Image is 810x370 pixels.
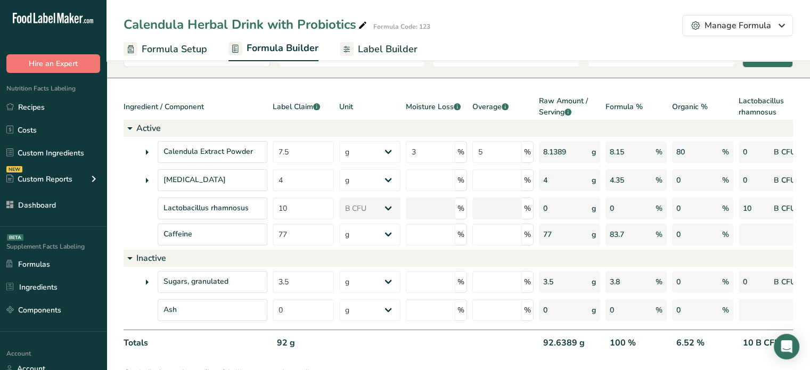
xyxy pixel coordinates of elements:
[656,203,662,214] span: %
[672,299,733,321] div: 0
[774,203,796,214] span: B CFU
[539,336,600,358] div: 92.6389 g
[592,276,596,287] span: g
[739,141,800,163] div: 0
[539,198,600,219] div: 0
[606,299,667,321] div: 0
[124,37,207,61] a: Formula Setup
[124,95,267,120] div: Ingredient / Component
[672,336,733,358] div: 6.52 %
[722,276,729,287] span: %
[273,336,334,358] div: 92 g
[539,299,600,321] div: 0
[247,41,318,55] span: Formula Builder
[739,169,800,191] div: 0
[6,174,72,185] div: Custom Reports
[722,146,729,158] span: %
[739,95,800,120] div: Lactobacillus rhamnosus
[373,22,430,31] div: Formula Code: 123
[406,101,461,112] span: Moisture Loss
[722,229,729,240] span: %
[592,229,596,240] span: g
[739,271,800,293] div: 0
[539,271,600,293] div: 3.5
[739,336,800,358] div: 10 B CFU
[672,224,733,245] div: 0
[273,101,320,112] span: Label Claim
[339,95,400,120] div: Unit
[592,146,596,158] span: g
[672,141,733,163] div: 80
[774,175,796,186] span: B CFU
[6,54,100,73] button: Hire an Expert
[358,42,418,56] span: Label Builder
[539,95,600,118] span: Raw Amount / Serving
[606,336,667,358] div: 100 %
[656,305,662,316] span: %
[539,141,600,163] div: 8.1389
[672,198,733,219] div: 0
[592,305,596,316] span: g
[606,95,667,120] div: Formula %
[774,334,799,359] div: Open Intercom Messenger
[656,146,662,158] span: %
[228,36,318,62] a: Formula Builder
[539,224,600,245] div: 77
[672,271,733,293] div: 0
[124,336,267,358] div: Totals
[6,166,22,172] div: NEW
[592,175,596,186] span: g
[606,198,667,219] div: 0
[722,305,729,316] span: %
[472,101,509,112] span: Overage
[774,276,796,287] span: B CFU
[124,15,369,34] div: Calendula Herbal Drink with Probiotics
[672,169,733,191] div: 0
[606,169,667,191] div: 4.35
[656,276,662,287] span: %
[142,42,207,56] span: Formula Setup
[722,203,729,214] span: %
[656,229,662,240] span: %
[539,169,600,191] div: 4
[340,37,418,61] a: Label Builder
[774,146,796,158] span: B CFU
[691,19,784,32] div: Manage Formula
[606,141,667,163] div: 8.15
[739,198,800,219] div: 10
[606,271,667,293] div: 3.8
[592,203,596,214] span: g
[672,95,733,120] div: Organic %
[7,234,23,241] div: BETA
[656,175,662,186] span: %
[682,15,793,36] button: Manage Formula
[722,175,729,186] span: %
[606,224,667,245] div: 83.7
